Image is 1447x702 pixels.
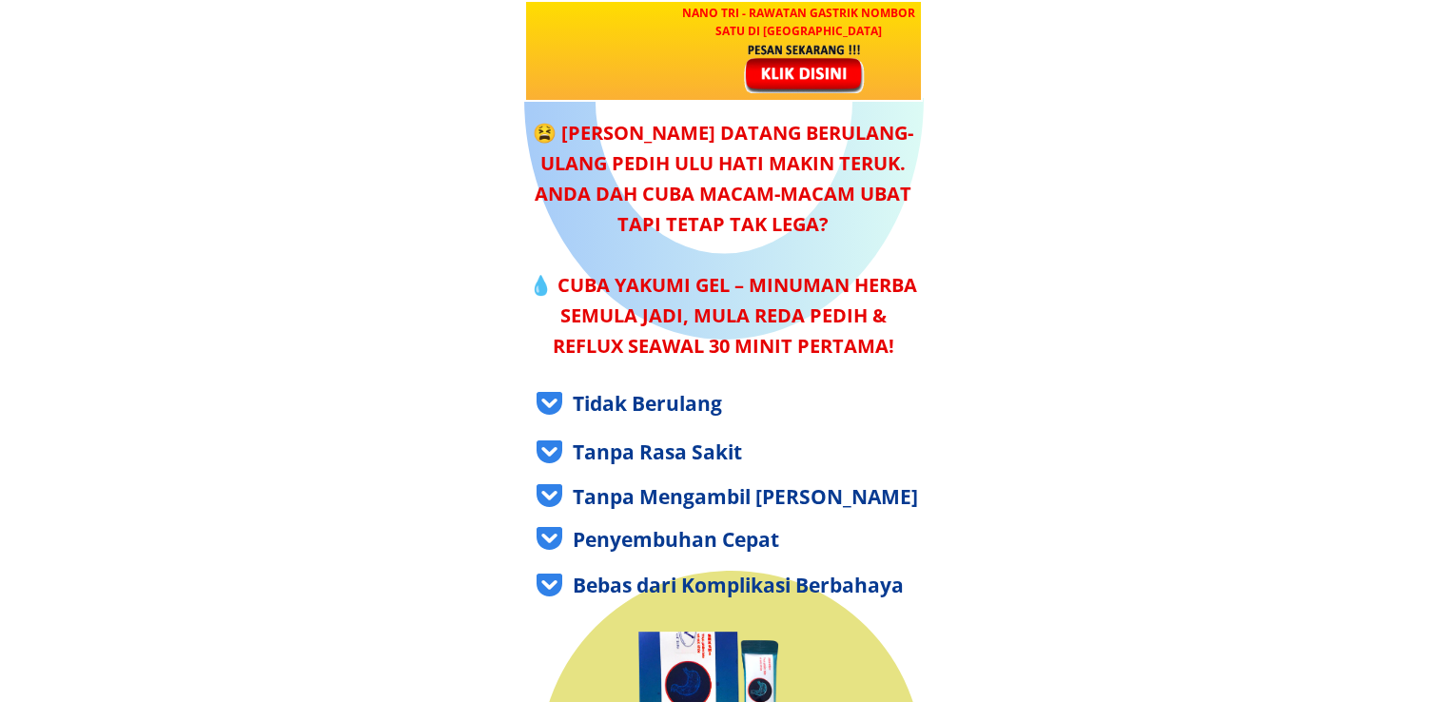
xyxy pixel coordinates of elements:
[573,481,940,514] div: Tanpa Mengambil [PERSON_NAME]
[573,437,940,469] div: Tanpa Rasa Sakit
[573,524,940,556] div: Penyembuhan Cepat
[573,570,940,602] div: Bebas dari Komplikasi Berbahaya
[573,388,940,420] div: Tidak Berulang
[524,118,923,361] div: 😫 [PERSON_NAME] datang berulang-ulang pedih ulu hati makin teruk. Anda dah cuba macam-macam ubat ...
[674,4,923,40] h3: NANO TRI - Rawatan GASTRIK Nombor Satu di [GEOGRAPHIC_DATA]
